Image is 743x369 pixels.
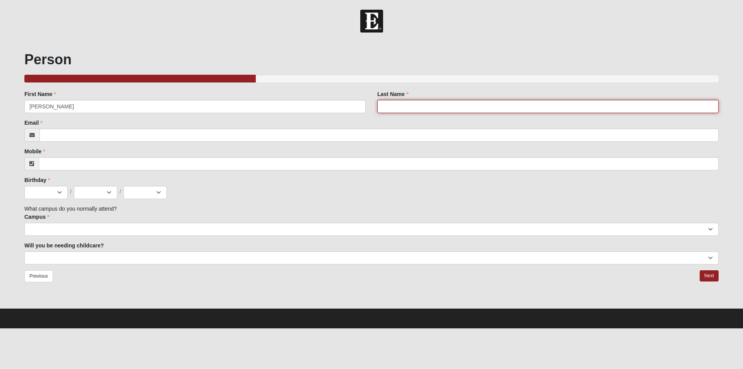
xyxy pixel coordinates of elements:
[24,176,50,184] label: Birthday
[24,242,104,249] label: Will you be needing childcare?
[24,270,53,282] a: Previous
[70,188,72,196] span: /
[24,90,56,98] label: First Name
[700,270,719,281] a: Next
[24,119,43,127] label: Email
[360,10,383,33] img: Church of Eleven22 Logo
[377,90,409,98] label: Last Name
[24,148,45,155] label: Mobile
[120,188,121,196] span: /
[24,90,719,264] div: What campus do you normally attend?
[24,213,50,221] label: Campus
[24,51,719,68] h1: Person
